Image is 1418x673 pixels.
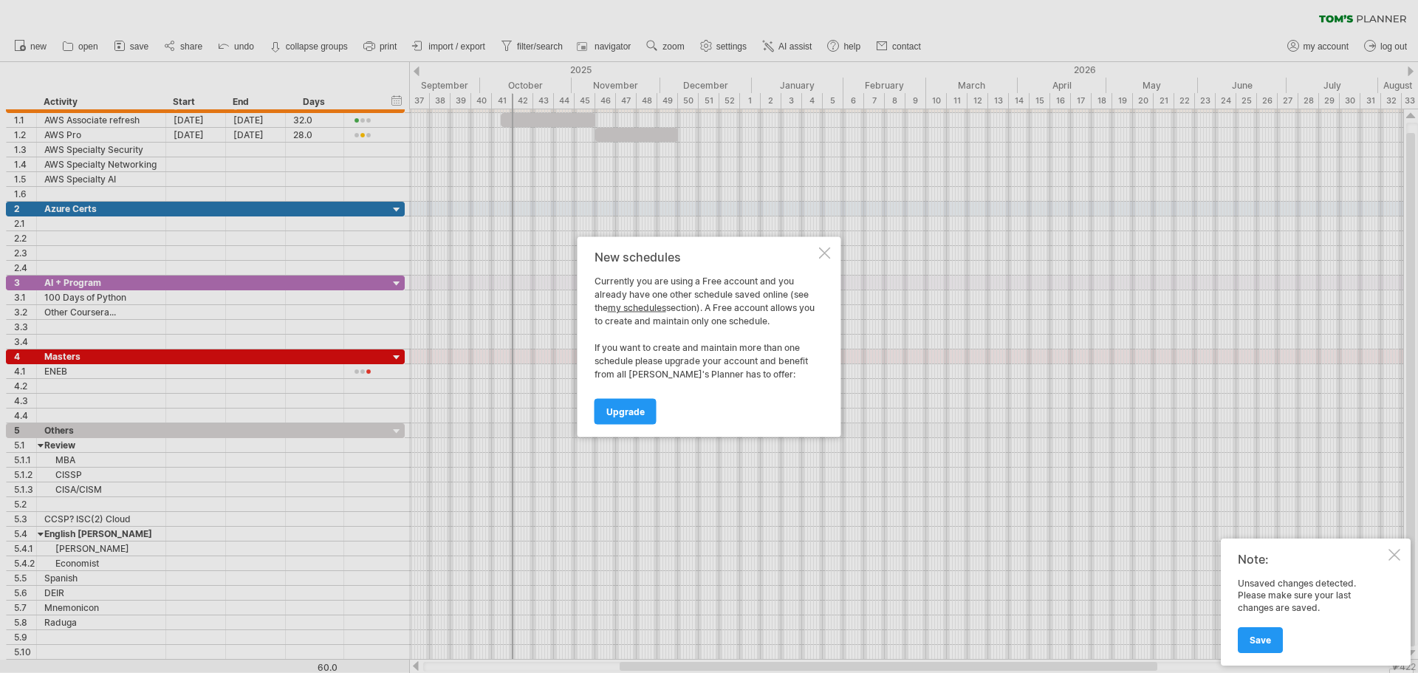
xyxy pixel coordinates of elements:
[1250,635,1271,646] span: Save
[608,301,666,312] a: my schedules
[606,406,645,417] span: Upgrade
[595,398,657,424] a: Upgrade
[1238,552,1386,567] div: Note:
[595,274,816,380] div: Currently you are using a Free account and you already have one other schedule saved online (see ...
[1238,578,1386,652] div: Unsaved changes detected. Please make sure your last changes are saved.
[1238,627,1283,653] a: Save
[595,250,816,263] div: New schedules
